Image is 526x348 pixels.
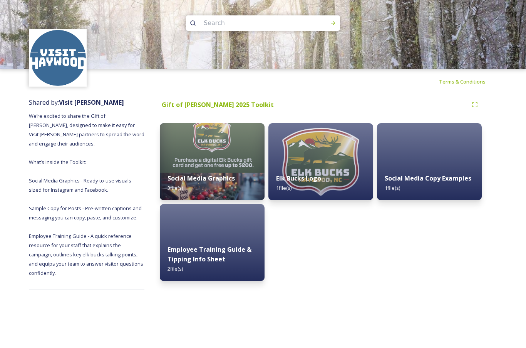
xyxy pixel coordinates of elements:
[439,77,497,86] a: Terms & Conditions
[29,112,146,276] span: We’re excited to share the Gift of [PERSON_NAME], designed to make it easy for Visit [PERSON_NAME...
[162,100,274,109] strong: Gift of [PERSON_NAME] 2025 Toolkit
[168,174,235,182] strong: Social Media Graphics
[385,174,471,182] strong: Social Media Copy Examples
[268,123,373,200] img: 9c9e7043-bae5-49cd-9e71-a8c5de850ad7.jpg
[29,98,124,107] span: Shared by:
[385,184,400,191] span: 1 file(s)
[30,30,86,86] img: images.png
[59,98,124,107] strong: Visit [PERSON_NAME]
[168,245,251,263] strong: Employee Training Guide & Tipping Info Sheet
[168,184,183,191] span: 3 file(s)
[160,123,265,200] img: f192defd-5731-4c48-91fd-ed1529879f15.jpg
[276,184,291,191] span: 1 file(s)
[276,174,321,182] strong: Elk Bucks Logo
[200,15,305,32] input: Search
[168,265,183,272] span: 2 file(s)
[439,78,486,85] span: Terms & Conditions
